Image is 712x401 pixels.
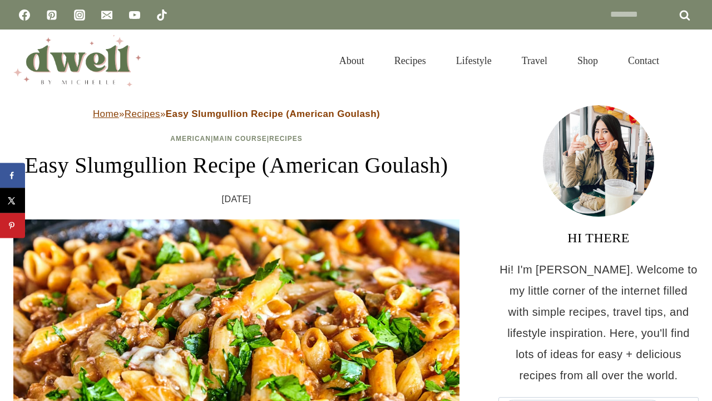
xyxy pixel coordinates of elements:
a: Recipes [379,41,441,80]
a: About [324,41,379,80]
span: | | [170,135,302,143]
a: Pinterest [41,4,63,26]
time: [DATE] [222,191,251,208]
h3: HI THERE [498,228,699,248]
a: Travel [507,41,562,80]
a: Main Course [213,135,266,143]
img: DWELL by michelle [13,35,141,86]
span: » » [93,109,380,119]
a: YouTube [123,4,146,26]
a: Recipes [269,135,303,143]
button: View Search Form [680,51,699,70]
a: Lifestyle [441,41,507,80]
a: Home [93,109,119,119]
p: Hi! I'm [PERSON_NAME]. Welcome to my little corner of the internet filled with simple recipes, tr... [498,259,699,386]
a: Shop [562,41,613,80]
a: TikTok [151,4,173,26]
strong: Easy Slumgullion Recipe (American Goulash) [166,109,380,119]
a: Contact [613,41,674,80]
nav: Primary Navigation [324,41,674,80]
a: Instagram [68,4,91,26]
h1: Easy Slumgullion Recipe (American Goulash) [13,149,459,182]
a: Email [96,4,118,26]
a: American [170,135,211,143]
a: Facebook [13,4,36,26]
a: Recipes [125,109,160,119]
